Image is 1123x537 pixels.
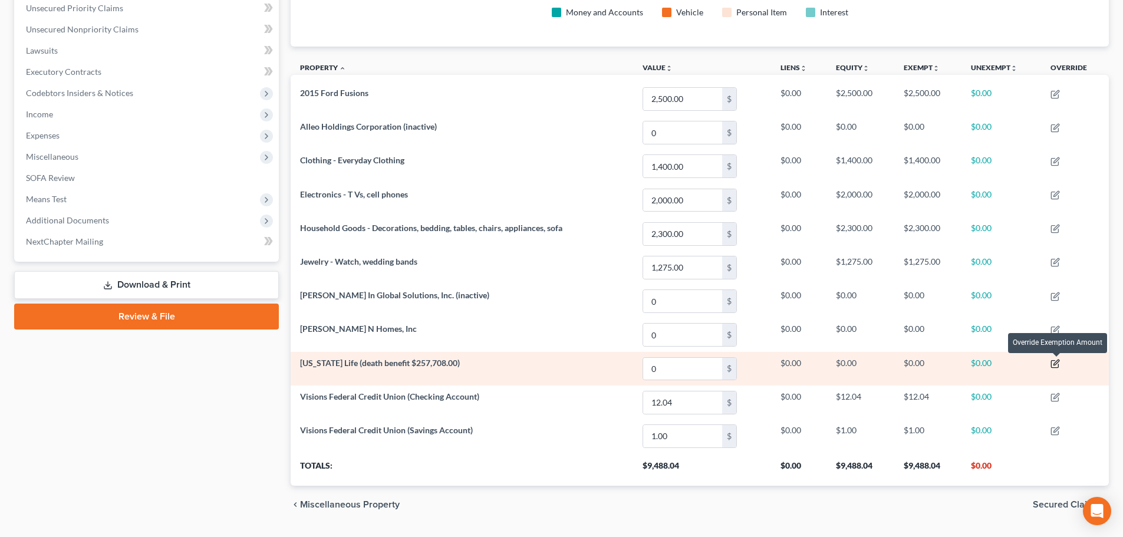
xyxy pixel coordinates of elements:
[771,386,826,419] td: $0.00
[26,130,60,140] span: Expenses
[862,65,870,72] i: unfold_more
[722,324,736,346] div: $
[643,88,722,110] input: 0.00
[300,256,417,266] span: Jewelry - Watch, wedding bands
[17,40,279,61] a: Lawsuits
[566,6,643,18] div: Money and Accounts
[961,419,1041,453] td: $0.00
[736,6,787,18] div: Personal Item
[961,318,1041,352] td: $0.00
[894,284,962,318] td: $0.00
[300,155,404,165] span: Clothing - Everyday Clothing
[826,150,894,183] td: $1,400.00
[26,109,53,119] span: Income
[722,189,736,212] div: $
[300,324,417,334] span: [PERSON_NAME] N Homes, Inc
[961,251,1041,284] td: $0.00
[26,67,101,77] span: Executory Contracts
[300,358,460,368] span: [US_STATE] Life (death benefit $257,708.00)
[894,82,962,116] td: $2,500.00
[1033,500,1099,509] span: Secured Claims
[826,318,894,352] td: $0.00
[894,150,962,183] td: $1,400.00
[894,251,962,284] td: $1,275.00
[643,358,722,380] input: 0.00
[722,358,736,380] div: $
[722,121,736,144] div: $
[643,155,722,177] input: 0.00
[26,215,109,225] span: Additional Documents
[836,63,870,72] a: Equityunfold_more
[300,223,562,233] span: Household Goods - Decorations, bedding, tables, chairs, appliances, sofa
[826,251,894,284] td: $1,275.00
[666,65,673,72] i: unfold_more
[904,63,940,72] a: Exemptunfold_more
[17,167,279,189] a: SOFA Review
[26,45,58,55] span: Lawsuits
[771,419,826,453] td: $0.00
[961,183,1041,217] td: $0.00
[771,217,826,251] td: $0.00
[643,324,722,346] input: 0.00
[722,290,736,312] div: $
[894,217,962,251] td: $2,300.00
[17,231,279,252] a: NextChapter Mailing
[300,500,400,509] span: Miscellaneous Property
[26,173,75,183] span: SOFA Review
[643,63,673,72] a: Valueunfold_more
[1010,65,1017,72] i: unfold_more
[643,189,722,212] input: 0.00
[26,3,123,13] span: Unsecured Priority Claims
[826,217,894,251] td: $2,300.00
[676,6,703,18] div: Vehicle
[771,183,826,217] td: $0.00
[894,386,962,419] td: $12.04
[1008,333,1107,352] div: Override Exemption Amount
[771,116,826,150] td: $0.00
[826,284,894,318] td: $0.00
[800,65,807,72] i: unfold_more
[826,352,894,386] td: $0.00
[894,318,962,352] td: $0.00
[771,150,826,183] td: $0.00
[722,88,736,110] div: $
[643,121,722,144] input: 0.00
[961,284,1041,318] td: $0.00
[894,419,962,453] td: $1.00
[826,386,894,419] td: $12.04
[722,223,736,245] div: $
[961,150,1041,183] td: $0.00
[826,453,894,486] th: $9,488.04
[894,116,962,150] td: $0.00
[17,61,279,83] a: Executory Contracts
[300,189,408,199] span: Electronics - T Vs, cell phones
[643,391,722,414] input: 0.00
[14,304,279,330] a: Review & File
[300,290,489,300] span: [PERSON_NAME] In Global Solutions, Inc. (inactive)
[643,290,722,312] input: 0.00
[339,65,346,72] i: expand_less
[961,116,1041,150] td: $0.00
[300,88,368,98] span: 2015 Ford Fusions
[1041,56,1109,83] th: Override
[14,271,279,299] a: Download & Print
[771,82,826,116] td: $0.00
[26,151,78,162] span: Miscellaneous
[771,453,826,486] th: $0.00
[826,82,894,116] td: $2,500.00
[291,453,633,486] th: Totals:
[961,352,1041,386] td: $0.00
[1033,500,1109,509] button: Secured Claims chevron_right
[961,82,1041,116] td: $0.00
[17,19,279,40] a: Unsecured Nonpriority Claims
[300,63,346,72] a: Property expand_less
[300,391,479,401] span: Visions Federal Credit Union (Checking Account)
[643,256,722,279] input: 0.00
[826,183,894,217] td: $2,000.00
[961,386,1041,419] td: $0.00
[26,236,103,246] span: NextChapter Mailing
[722,256,736,279] div: $
[291,500,400,509] button: chevron_left Miscellaneous Property
[26,194,67,204] span: Means Test
[961,453,1041,486] th: $0.00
